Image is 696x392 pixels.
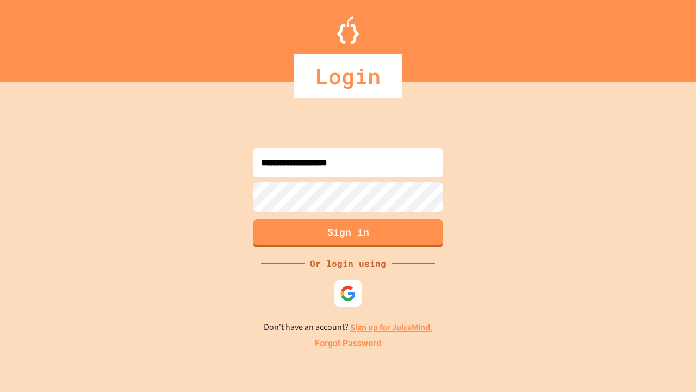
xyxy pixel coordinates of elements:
a: Forgot Password [315,337,381,350]
a: Sign up for JuiceMind. [350,322,433,333]
button: Sign in [253,219,443,247]
div: Or login using [304,257,391,270]
img: Logo.svg [337,16,359,44]
div: Login [294,54,402,98]
p: Don't have an account? [264,321,433,334]
img: google-icon.svg [340,285,356,302]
